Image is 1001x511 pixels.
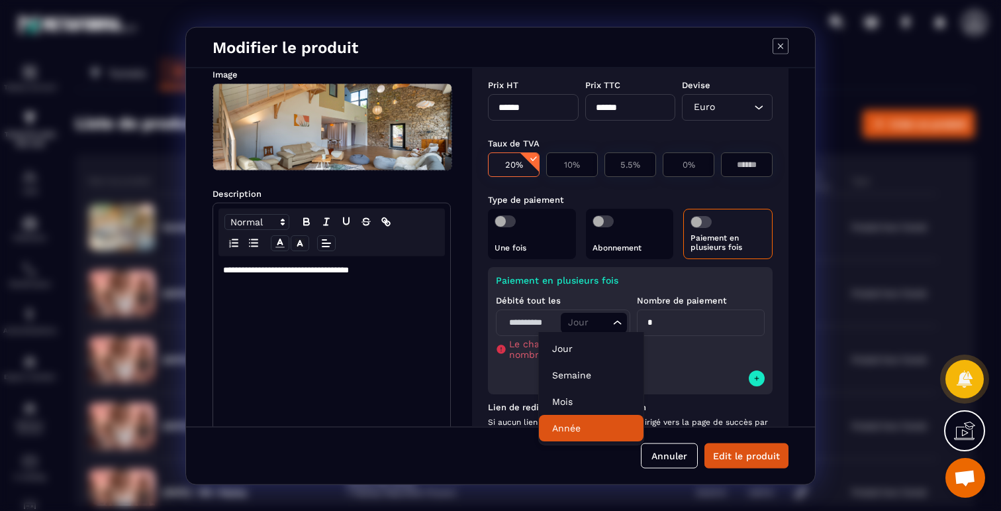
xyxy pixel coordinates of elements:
[637,295,727,305] label: Nombre de paiement
[670,159,707,169] p: 0%
[495,243,569,252] p: Une fois
[682,93,773,120] div: Search for option
[496,295,561,305] label: Débité tout les
[509,338,624,359] span: Le champ doit être un nombre
[641,443,698,468] button: Annuler
[552,395,630,408] p: Mois
[561,312,627,332] div: Search for option
[612,159,649,169] p: 5.5%
[496,274,765,285] p: Paiement en plusieurs fois
[488,138,540,148] label: Taux de TVA
[718,99,751,114] input: Search for option
[682,80,710,89] label: Devise
[593,243,667,252] p: Abonnement
[488,417,773,435] span: Si aucun lien n'est fourni, vous serez redirigé vers la page de succès par défaut.
[945,458,985,498] div: Ouvrir le chat
[488,402,773,412] label: Lien de redirection après soumission
[565,315,610,329] input: Search for option
[585,80,620,89] label: Prix TTC
[552,342,630,355] p: Jour
[213,38,358,56] h4: Modifier le produit
[691,99,718,114] span: Euro
[552,369,630,382] p: Semaine
[691,233,765,251] p: Paiement en plusieurs fois
[213,69,238,79] label: Image
[488,194,564,204] label: Type de paiement
[488,80,518,89] label: Prix HT
[213,188,262,198] label: Description
[495,159,532,169] p: 20%
[552,422,630,435] p: Année
[553,159,591,169] p: 10%
[704,443,788,468] button: Edit le produit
